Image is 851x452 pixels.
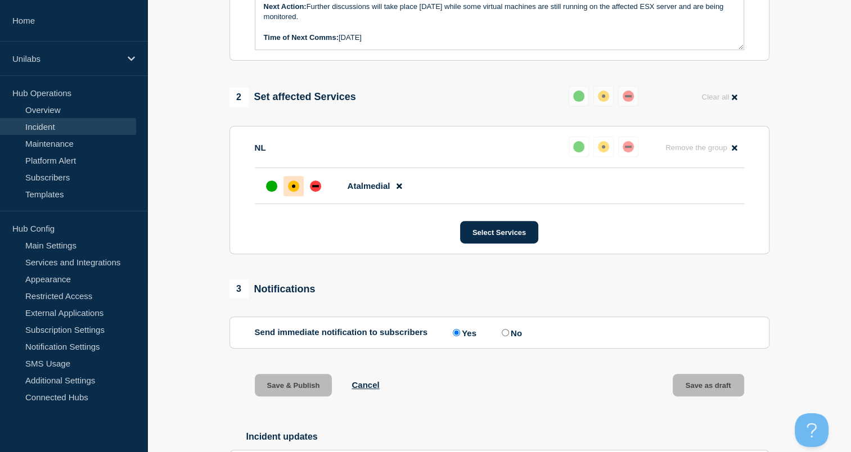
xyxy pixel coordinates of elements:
[665,143,727,152] span: Remove the group
[310,180,321,192] div: down
[12,54,120,64] p: Unilabs
[264,33,735,43] p: [DATE]
[229,279,249,299] span: 3
[246,432,769,442] h2: Incident updates
[569,86,589,106] button: up
[264,2,307,11] strong: Next Action:
[795,413,829,447] iframe: Help Scout Beacon - Open
[255,143,266,152] p: NL
[623,91,634,102] div: down
[348,181,390,191] span: Atalmedial
[264,2,735,22] p: Further discussions will take place [DATE] while some virtual machines are still running on the a...
[695,86,744,108] button: Clear all
[453,329,460,336] input: Yes
[623,141,634,152] div: down
[593,137,614,157] button: affected
[502,329,509,336] input: No
[618,137,638,157] button: down
[573,141,584,152] div: up
[569,137,589,157] button: up
[264,33,339,42] strong: Time of Next Comms:
[288,180,299,192] div: affected
[255,374,332,396] button: Save & Publish
[266,180,277,192] div: up
[618,86,638,106] button: down
[229,88,249,107] span: 2
[593,86,614,106] button: affected
[659,137,744,159] button: Remove the group
[255,327,428,338] p: Send immediate notification to subscribers
[255,327,744,338] div: Send immediate notification to subscribers
[450,327,476,338] label: Yes
[460,221,538,243] button: Select Services
[499,327,522,338] label: No
[229,88,356,107] div: Set affected Services
[598,91,609,102] div: affected
[229,279,316,299] div: Notifications
[598,141,609,152] div: affected
[352,380,379,390] button: Cancel
[673,374,744,396] button: Save as draft
[573,91,584,102] div: up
